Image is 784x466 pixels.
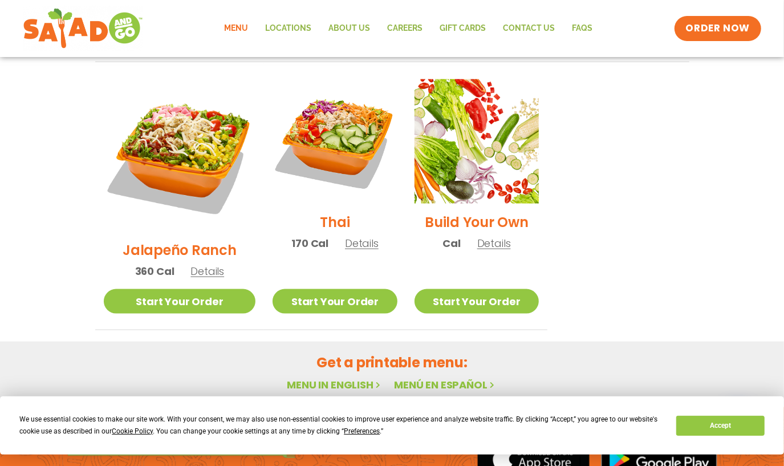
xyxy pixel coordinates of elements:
[345,236,379,250] span: Details
[23,6,143,51] img: new-SAG-logo-768×292
[112,427,153,435] span: Cookie Policy
[477,236,511,250] span: Details
[425,212,529,232] h2: Build Your Own
[135,264,174,279] span: 360 Cal
[190,264,224,278] span: Details
[104,79,256,232] img: Product photo for Jalapeño Ranch Salad
[320,15,379,42] a: About Us
[273,79,397,204] img: Product photo for Thai Salad
[216,15,257,42] a: Menu
[287,378,383,392] a: Menu in English
[394,378,497,392] a: Menú en español
[676,416,764,436] button: Accept
[104,289,256,314] a: Start Your Order
[320,212,350,232] h2: Thai
[415,79,539,204] img: Product photo for Build Your Own
[495,15,564,42] a: Contact Us
[257,15,320,42] a: Locations
[273,289,397,314] a: Start Your Order
[216,15,602,42] nav: Menu
[379,15,432,42] a: Careers
[95,352,689,372] h2: Get a printable menu:
[675,16,761,41] a: ORDER NOW
[415,289,539,314] a: Start Your Order
[432,15,495,42] a: GIFT CARDS
[442,236,460,251] span: Cal
[123,240,237,260] h2: Jalapeño Ranch
[19,414,663,437] div: We use essential cookies to make our site work. With your consent, we may also use non-essential ...
[564,15,602,42] a: FAQs
[67,452,295,458] img: fork
[686,22,750,35] span: ORDER NOW
[291,236,328,251] span: 170 Cal
[344,427,380,435] span: Preferences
